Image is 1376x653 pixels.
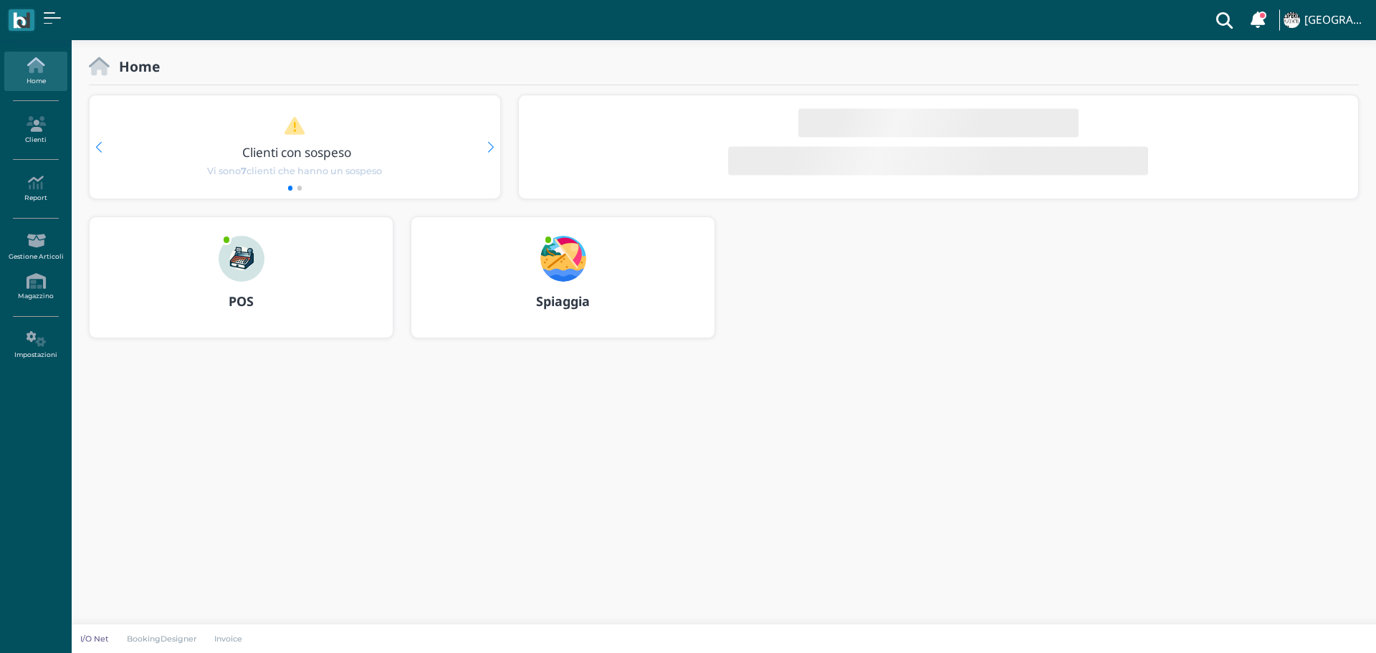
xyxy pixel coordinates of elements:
a: ... POS [89,216,393,356]
iframe: Help widget launcher [1274,609,1364,641]
h3: Clienti con sospeso [120,146,475,159]
a: ... Spiaggia [411,216,715,356]
img: ... [540,236,586,282]
a: Magazzino [4,267,67,307]
a: ... [GEOGRAPHIC_DATA] [1281,3,1367,37]
a: Gestione Articoli [4,227,67,267]
a: Clienti con sospeso Vi sono7clienti che hanno un sospeso [117,116,472,178]
img: ... [219,236,264,282]
div: Next slide [487,142,494,153]
b: POS [229,292,254,310]
span: Vi sono clienti che hanno un sospeso [207,164,382,178]
a: Clienti [4,110,67,150]
img: logo [13,12,29,29]
div: Previous slide [95,142,102,153]
div: 1 / 2 [90,95,500,199]
b: 7 [241,166,247,176]
b: Spiaggia [536,292,590,310]
h4: [GEOGRAPHIC_DATA] [1304,14,1367,27]
a: Impostazioni [4,325,67,365]
a: Report [4,169,67,209]
a: Home [4,52,67,91]
h2: Home [110,59,160,74]
img: ... [1284,12,1299,28]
